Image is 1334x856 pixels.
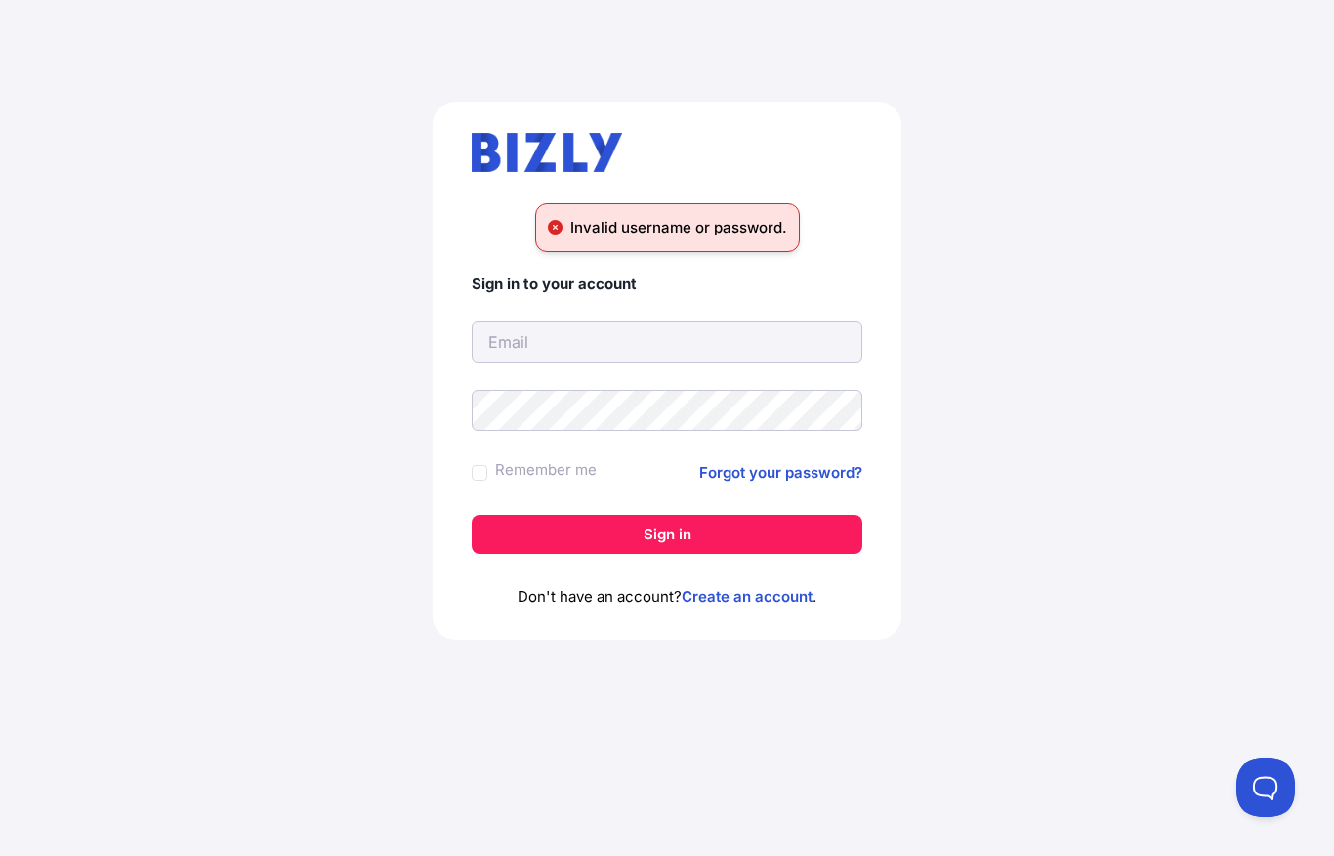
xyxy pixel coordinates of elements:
h4: Sign in to your account [472,276,862,294]
button: Sign in [472,515,862,554]
p: Don't have an account? . [472,585,862,609]
input: Email [472,321,862,363]
a: Create an account [682,587,813,606]
iframe: Toggle Customer Support [1236,758,1295,817]
label: Remember me [495,458,597,482]
a: Forgot your password? [699,461,862,485]
img: bizly_logo.svg [472,133,622,172]
div: Invalid username or password. [535,203,800,252]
